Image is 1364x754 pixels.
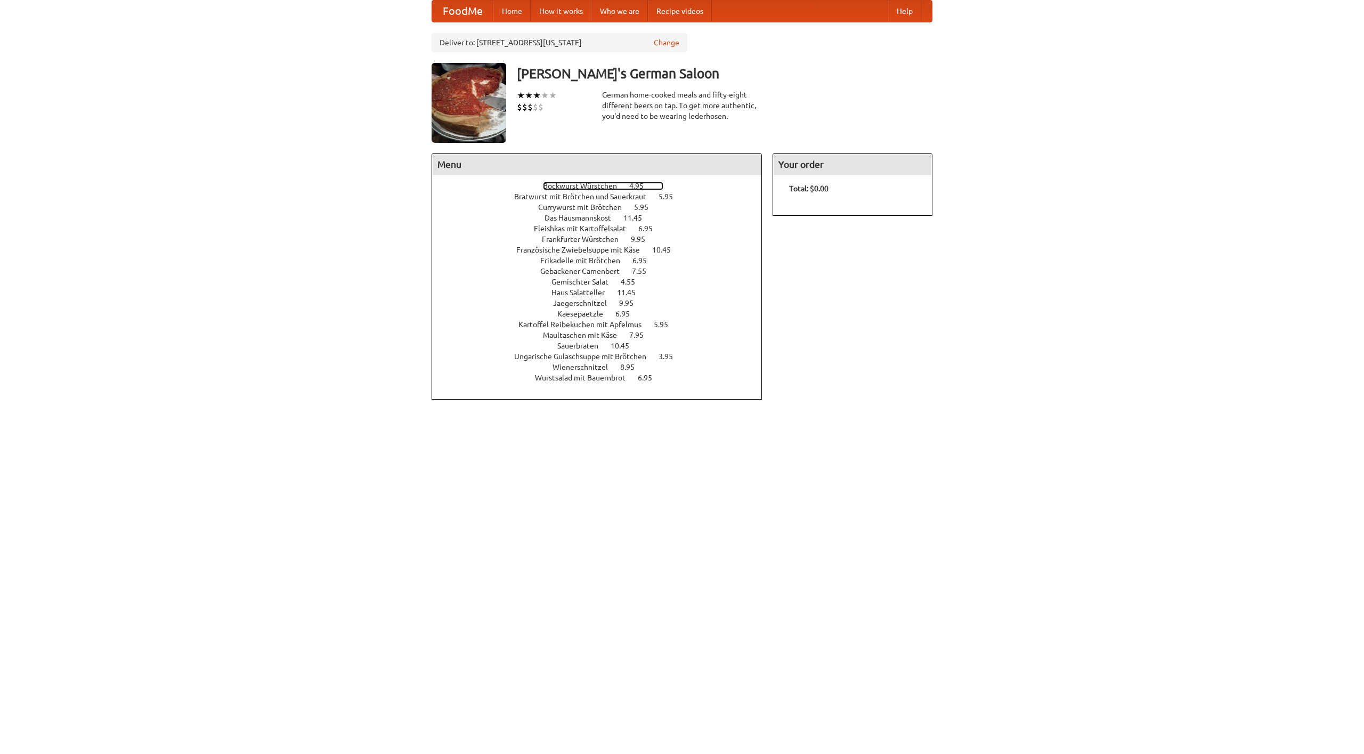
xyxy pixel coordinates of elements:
[493,1,531,22] a: Home
[632,256,657,265] span: 6.95
[553,299,653,307] a: Jaegerschnitzel 9.95
[517,101,522,113] li: $
[789,184,829,193] b: Total: $0.00
[659,192,684,201] span: 5.95
[621,278,646,286] span: 4.55
[551,288,615,297] span: Haus Salatteller
[549,90,557,101] li: ★
[432,63,506,143] img: angular.jpg
[551,288,655,297] a: Haus Salatteller 11.45
[538,203,668,212] a: Currywurst mit Brötchen 5.95
[540,256,631,265] span: Frikadelle mit Brötchen
[557,310,614,318] span: Kaesepaetzle
[527,101,533,113] li: $
[652,246,681,254] span: 10.45
[632,267,657,275] span: 7.55
[518,320,652,329] span: Kartoffel Reibekuchen mit Apfelmus
[543,331,663,339] a: Maultaschen mit Käse 7.95
[623,214,653,222] span: 11.45
[432,33,687,52] div: Deliver to: [STREET_ADDRESS][US_STATE]
[432,1,493,22] a: FoodMe
[553,363,619,371] span: Wienerschnitzel
[654,320,679,329] span: 5.95
[615,310,640,318] span: 6.95
[514,352,657,361] span: Ungarische Gulaschsuppe mit Brötchen
[535,374,672,382] a: Wurstsalad mit Bauernbrot 6.95
[553,363,654,371] a: Wienerschnitzel 8.95
[638,224,663,233] span: 6.95
[888,1,921,22] a: Help
[557,342,649,350] a: Sauerbraten 10.45
[557,310,649,318] a: Kaesepaetzle 6.95
[631,235,656,244] span: 9.95
[514,352,693,361] a: Ungarische Gulaschsuppe mit Brötchen 3.95
[545,214,662,222] a: Das Hausmannskost 11.45
[591,1,648,22] a: Who we are
[535,374,636,382] span: Wurstsalad mit Bauernbrot
[540,267,666,275] a: Gebackener Camenbert 7.55
[629,182,654,190] span: 4.95
[538,203,632,212] span: Currywurst mit Brötchen
[602,90,762,121] div: German home-cooked meals and fifty-eight different beers on tap. To get more authentic, you'd nee...
[514,192,693,201] a: Bratwurst mit Brötchen und Sauerkraut 5.95
[553,299,618,307] span: Jaegerschnitzel
[516,246,691,254] a: Französische Zwiebelsuppe mit Käse 10.45
[551,278,655,286] a: Gemischter Salat 4.55
[638,374,663,382] span: 6.95
[534,224,637,233] span: Fleishkas mit Kartoffelsalat
[541,90,549,101] li: ★
[516,246,651,254] span: Französische Zwiebelsuppe mit Käse
[648,1,712,22] a: Recipe videos
[659,352,684,361] span: 3.95
[533,90,541,101] li: ★
[542,235,665,244] a: Frankfurter Würstchen 9.95
[620,363,645,371] span: 8.95
[773,154,932,175] h4: Your order
[522,101,527,113] li: $
[557,342,609,350] span: Sauerbraten
[525,90,533,101] li: ★
[543,331,628,339] span: Maultaschen mit Käse
[518,320,688,329] a: Kartoffel Reibekuchen mit Apfelmus 5.95
[611,342,640,350] span: 10.45
[545,214,622,222] span: Das Hausmannskost
[617,288,646,297] span: 11.45
[542,235,629,244] span: Frankfurter Würstchen
[517,90,525,101] li: ★
[654,37,679,48] a: Change
[543,182,663,190] a: Bockwurst Würstchen 4.95
[543,182,628,190] span: Bockwurst Würstchen
[514,192,657,201] span: Bratwurst mit Brötchen und Sauerkraut
[540,267,630,275] span: Gebackener Camenbert
[634,203,659,212] span: 5.95
[551,278,619,286] span: Gemischter Salat
[432,154,761,175] h4: Menu
[629,331,654,339] span: 7.95
[538,101,543,113] li: $
[619,299,644,307] span: 9.95
[533,101,538,113] li: $
[534,224,672,233] a: Fleishkas mit Kartoffelsalat 6.95
[540,256,667,265] a: Frikadelle mit Brötchen 6.95
[517,63,932,84] h3: [PERSON_NAME]'s German Saloon
[531,1,591,22] a: How it works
